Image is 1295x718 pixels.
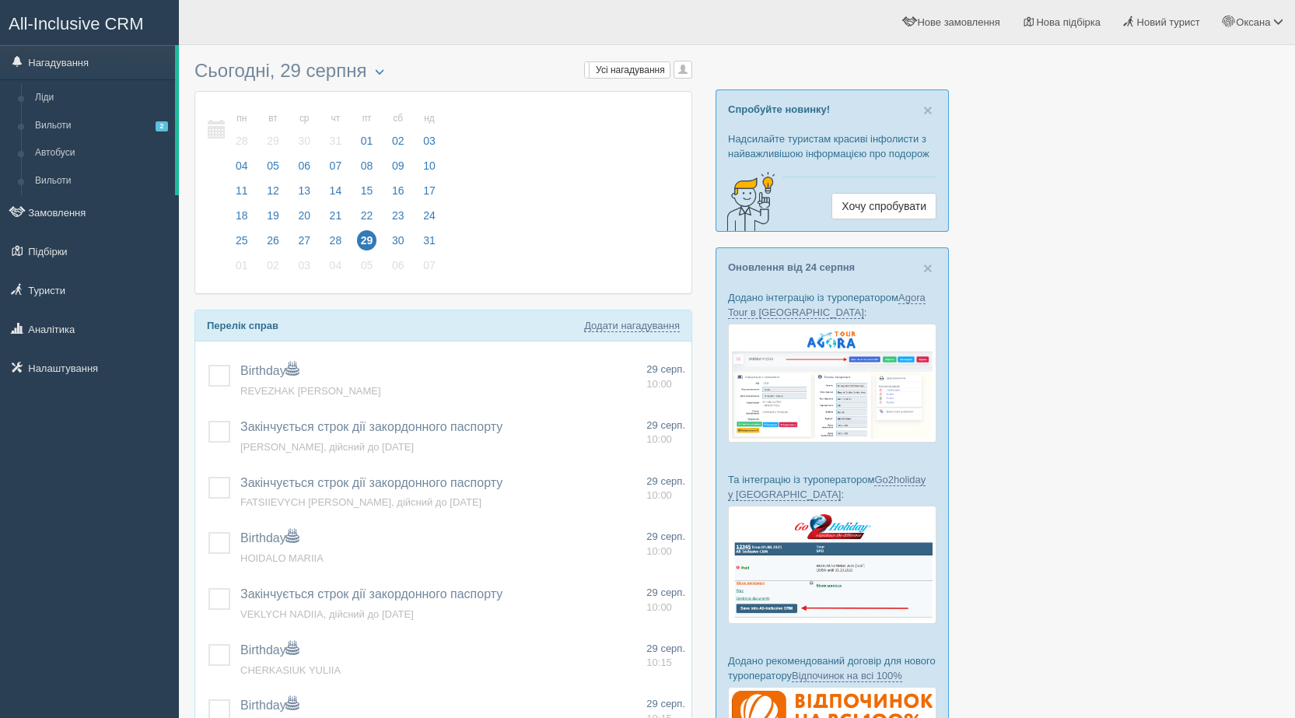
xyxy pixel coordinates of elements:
[28,112,175,140] a: Вильоти2
[388,205,408,226] span: 23
[240,441,414,453] a: [PERSON_NAME], дійсний до [DATE]
[728,653,936,683] p: Додано рекомендований договір для нового туроператору
[28,139,175,167] a: Автобуси
[415,103,440,157] a: нд 03
[383,207,413,232] a: 23
[263,230,283,250] span: 26
[232,180,252,201] span: 11
[646,698,685,709] span: 29 серп.
[383,182,413,207] a: 16
[383,232,413,257] a: 30
[326,205,346,226] span: 21
[646,587,685,598] span: 29 серп.
[388,180,408,201] span: 16
[728,261,855,273] a: Оновлення від 24 серпня
[326,255,346,275] span: 04
[240,531,299,545] span: Birthday
[1236,16,1270,28] span: Оксана
[419,205,439,226] span: 24
[326,112,346,125] small: чт
[240,476,502,489] a: Закінчується строк дії закордонного паспорту
[923,260,933,276] button: Close
[289,207,319,232] a: 20
[232,131,252,151] span: 28
[352,207,382,232] a: 22
[326,156,346,176] span: 07
[415,157,440,182] a: 10
[352,157,382,182] a: 08
[321,257,351,282] a: 04
[383,157,413,182] a: 09
[232,112,252,125] small: пн
[357,230,377,250] span: 29
[240,552,324,564] a: HOIDALO MARIIA
[240,608,414,620] a: VEKLYCH NADIIA, дійсний до [DATE]
[728,102,936,117] p: Спробуйте новинку!
[326,131,346,151] span: 31
[923,101,933,119] span: ×
[357,255,377,275] span: 05
[419,255,439,275] span: 07
[646,586,685,615] a: 29 серп. 10:00
[263,180,283,201] span: 12
[357,205,377,226] span: 22
[584,320,680,332] a: Додати нагадування
[227,182,257,207] a: 11
[289,103,319,157] a: ср 30
[263,156,283,176] span: 05
[388,255,408,275] span: 06
[321,157,351,182] a: 07
[646,642,685,671] a: 29 серп. 10:15
[258,103,288,157] a: вт 29
[419,112,439,125] small: нд
[646,378,672,390] span: 10:00
[240,496,481,508] a: FATSIIEVYCH [PERSON_NAME], дійсний до [DATE]
[646,419,685,447] a: 29 серп. 10:00
[646,657,672,668] span: 10:15
[240,385,381,397] a: REVEZHAK [PERSON_NAME]
[352,103,382,157] a: пт 01
[240,364,299,377] a: Birthday
[646,475,685,503] a: 29 серп. 10:00
[419,131,439,151] span: 03
[383,257,413,282] a: 06
[240,587,502,601] a: Закінчується строк дії закордонного паспорту
[258,257,288,282] a: 02
[917,16,999,28] span: Нове замовлення
[646,363,685,391] a: 29 серп. 10:00
[289,257,319,282] a: 03
[419,230,439,250] span: 31
[352,257,382,282] a: 05
[352,182,382,207] a: 15
[646,531,685,542] span: 29 серп.
[728,324,936,443] img: agora-tour-%D0%B7%D0%B0%D1%8F%D0%B2%D0%BA%D0%B8-%D1%81%D1%80%D0%BC-%D0%B4%D0%BB%D1%8F-%D1%82%D1%8...
[232,230,252,250] span: 25
[240,420,502,433] span: Закінчується строк дії закордонного паспорту
[321,207,351,232] a: 21
[289,232,319,257] a: 27
[326,180,346,201] span: 14
[728,292,926,319] a: Agora Tour в [GEOGRAPHIC_DATA]
[388,230,408,250] span: 30
[923,259,933,277] span: ×
[646,363,685,375] span: 29 серп.
[240,699,299,712] span: Birthday
[294,131,314,151] span: 30
[415,232,440,257] a: 31
[388,156,408,176] span: 09
[326,230,346,250] span: 28
[294,180,314,201] span: 13
[419,180,439,201] span: 17
[289,182,319,207] a: 13
[1036,16,1101,28] span: Нова підбірка
[294,255,314,275] span: 03
[258,207,288,232] a: 19
[28,167,175,195] a: Вильоти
